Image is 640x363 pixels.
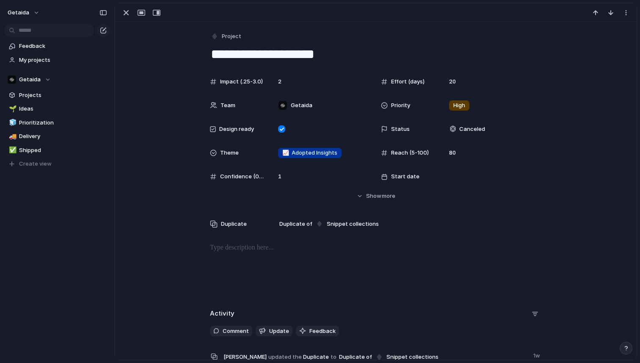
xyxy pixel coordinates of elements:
button: Project [209,30,244,43]
button: Getaida [4,73,110,86]
div: 🚚 [9,132,15,141]
span: Impact (.25-3.0) [220,78,263,86]
span: Getaida [291,101,312,110]
button: 🌱 [8,105,16,113]
div: ✅ [9,145,15,155]
span: Update [269,327,289,335]
a: 🧊Prioritization [4,116,110,129]
span: 1w [533,350,542,360]
div: 🧊 [9,118,15,127]
span: 80 [446,149,459,157]
span: 📈 [282,149,289,156]
span: Team [221,101,235,110]
span: My projects [19,56,107,64]
span: more [382,192,395,200]
a: ✅Shipped [4,144,110,157]
span: Show [366,192,381,200]
span: Theme [220,149,239,157]
h2: Activity [210,309,234,319]
a: My projects [4,54,110,67]
span: Start date [391,172,419,181]
span: Priority [391,101,410,110]
span: [PERSON_NAME] [223,353,267,361]
span: Projects [19,91,107,100]
button: Duplicate of Snippet collections [338,352,440,363]
span: 1 [275,172,285,181]
span: Reach (5-100) [391,149,429,157]
span: Feedback [19,42,107,50]
span: 20 [446,78,459,86]
span: Confidence (0.3-1) [220,172,264,181]
button: Comment [210,326,252,337]
span: Duplicate [221,220,247,228]
span: Shipped [19,146,107,155]
div: 🌱 [9,104,15,114]
span: Feedback [309,327,336,335]
button: Showmore [210,188,542,204]
span: Getaida [19,75,41,84]
span: to [331,353,337,361]
span: Create view [19,160,52,168]
button: Update [256,326,292,337]
span: Design ready [219,125,254,133]
button: ✅ [8,146,16,155]
span: Canceled [459,125,485,133]
span: Prioritization [19,119,107,127]
button: 🚚 [8,132,16,141]
span: Comment [223,327,249,335]
button: Duplicate of Snippet collections [278,219,380,230]
span: getaida [8,8,29,17]
span: Adopted Insights [282,149,337,157]
a: Feedback [4,40,110,53]
a: 🚚Delivery [4,130,110,143]
button: Feedback [296,326,339,337]
button: Create view [4,158,110,170]
span: Delivery [19,132,107,141]
button: getaida [4,6,44,19]
span: High [453,101,465,110]
span: Status [391,125,410,133]
a: 🌱Ideas [4,103,110,115]
button: 🧊 [8,119,16,127]
span: 2 [275,78,285,86]
span: Effort (days) [391,78,425,86]
a: Projects [4,89,110,102]
span: Project [222,32,241,41]
span: updated the [268,353,302,361]
span: Ideas [19,105,107,113]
